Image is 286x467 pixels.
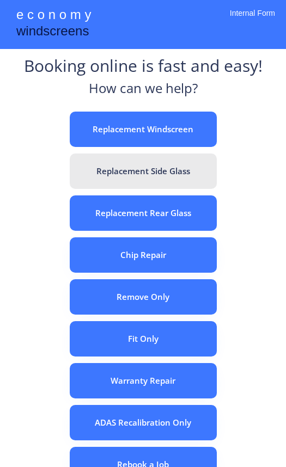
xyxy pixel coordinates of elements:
[24,54,263,79] div: Booking online is fast and easy!
[89,79,198,103] div: How can we help?
[70,279,217,315] button: Remove Only
[16,5,91,26] div: e c o n o m y
[70,363,217,398] button: Warranty Repair
[70,153,217,189] button: Replacement Side Glass
[230,8,275,33] div: Internal Form
[70,112,217,147] button: Replacement Windscreen
[70,405,217,440] button: ADAS Recalibration Only
[70,195,217,231] button: Replacement Rear Glass
[16,22,89,43] div: windscreens
[70,237,217,273] button: Chip Repair
[70,321,217,357] button: Fit Only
